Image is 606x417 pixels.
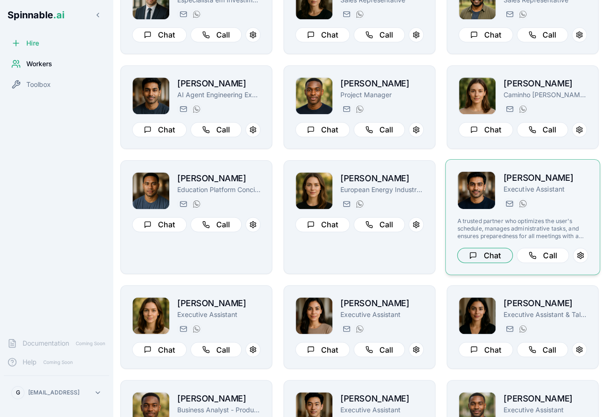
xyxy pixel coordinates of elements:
[190,217,242,232] button: Call
[133,297,169,334] img: Daisy BorgesSmith
[340,172,424,185] h2: [PERSON_NAME]
[177,198,189,209] button: Send email to michael.taufa@getspinnable.ai
[354,27,405,42] button: Call
[356,325,363,332] img: WhatsApp
[133,77,169,114] img: Manuel Mehta
[517,247,569,263] button: Call
[517,198,528,209] button: WhatsApp
[177,405,260,414] p: Business Analyst - Product Metrics
[190,198,202,209] button: WhatsApp
[177,77,260,90] h2: [PERSON_NAME]
[177,297,260,310] h2: [PERSON_NAME]
[295,217,350,232] button: Chat
[177,323,189,334] button: Send email to daisy.borgessmith@getspinnable.ai
[193,105,200,113] img: WhatsApp
[177,392,260,405] h2: [PERSON_NAME]
[190,323,202,334] button: WhatsApp
[354,122,405,137] button: Call
[190,103,202,115] button: WhatsApp
[504,392,587,405] h2: [PERSON_NAME]
[457,171,495,209] img: Tariq Muller
[356,10,363,18] img: WhatsApp
[190,8,202,20] button: WhatsApp
[504,90,587,100] p: Caminho [PERSON_NAME] Preparation Assistant
[340,310,424,319] p: Executive Assistant
[177,90,260,100] p: AI Agent Engineering Expert
[457,247,512,263] button: Chat
[519,10,527,18] img: WhatsApp
[354,217,405,232] button: Call
[354,198,365,209] button: WhatsApp
[177,310,260,319] p: Executive Assistant
[132,342,187,357] button: Chat
[340,297,424,310] h2: [PERSON_NAME]
[53,9,64,21] span: .ai
[132,217,187,232] button: Chat
[340,77,424,90] h2: [PERSON_NAME]
[132,27,187,42] button: Chat
[23,357,37,367] span: Help
[517,342,568,357] button: Call
[296,77,332,114] img: Brian Robinson
[504,103,515,115] button: Send email to gloria.simon@getspinnable.ai
[193,325,200,332] img: WhatsApp
[340,405,424,414] p: Executive Assistant
[295,342,350,357] button: Chat
[504,310,587,319] p: Executive Assistant & Talent Researcher
[504,297,587,310] h2: [PERSON_NAME]
[457,217,588,240] p: A trusted partner who optimizes the user's schedule, manages administrative tasks, and ensures pr...
[354,342,405,357] button: Call
[459,297,496,334] img: Ana Herrera
[504,8,515,20] button: Send email to christian.rodriguez@getspinnable.ai
[340,103,352,115] button: Send email to brian.robinson@getspinnable.ai
[356,105,363,113] img: WhatsApp
[26,80,51,89] span: Toolbox
[504,323,515,334] button: Send email to ana.herrera@getspinnable.ai
[296,297,332,334] img: Ines Cardenas
[177,8,189,20] button: Send email to paul.santos@getspinnable.ai
[295,27,350,42] button: Chat
[503,185,588,194] p: Executive Assistant
[193,10,200,18] img: WhatsApp
[354,103,365,115] button: WhatsApp
[517,323,528,334] button: WhatsApp
[40,358,76,367] span: Coming Soon
[517,8,528,20] button: WhatsApp
[503,171,588,185] h2: [PERSON_NAME]
[354,8,365,20] button: WhatsApp
[26,59,52,69] span: Workers
[8,9,64,21] span: Spinnable
[517,103,528,115] button: WhatsApp
[340,198,352,209] button: Send email to daniela.anderson@getspinnable.ai
[73,339,108,348] span: Coming Soon
[190,122,242,137] button: Call
[190,342,242,357] button: Call
[340,323,352,334] button: Send email to ines.cardenas@getspinnable.ai
[132,122,187,137] button: Chat
[16,389,20,396] span: G
[458,342,513,357] button: Chat
[354,323,365,334] button: WhatsApp
[296,172,332,209] img: Daniela Anderson
[504,405,587,414] p: Executive Assistant
[504,77,587,90] h2: [PERSON_NAME]
[133,172,169,209] img: Michael Taufa
[356,200,363,208] img: WhatsApp
[340,8,352,20] button: Send email to fiona.anderson@getspinnable.ai
[26,39,39,48] span: Hire
[177,103,189,115] button: Send email to manuel.mehta@getspinnable.ai
[177,172,260,185] h2: [PERSON_NAME]
[295,122,350,137] button: Chat
[517,27,568,42] button: Call
[517,122,568,137] button: Call
[193,200,200,208] img: WhatsApp
[23,339,69,348] span: Documentation
[459,77,496,114] img: Gloria Simon
[519,105,527,113] img: WhatsApp
[190,27,242,42] button: Call
[340,185,424,194] p: European Energy Industry Analyst
[458,122,513,137] button: Chat
[519,200,527,207] img: WhatsApp
[519,325,527,332] img: WhatsApp
[177,185,260,194] p: Education Platform Concierge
